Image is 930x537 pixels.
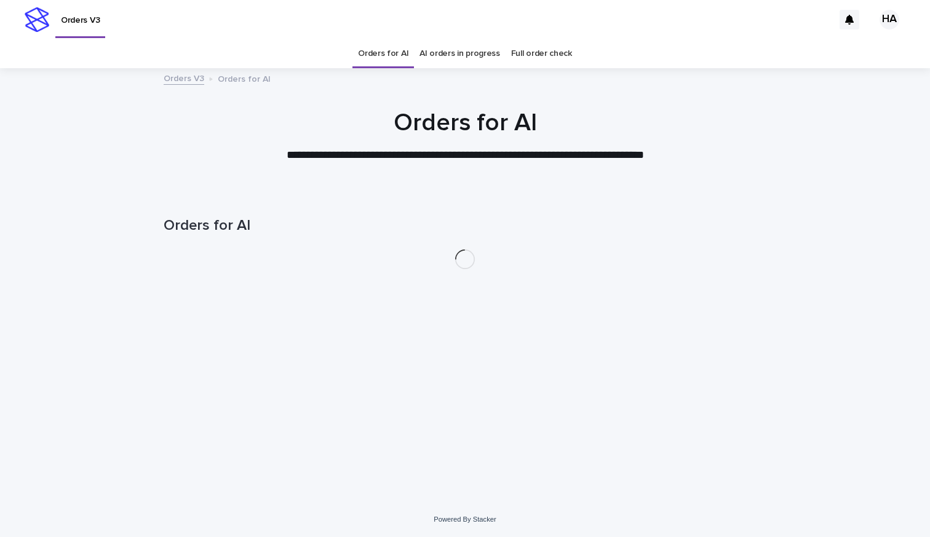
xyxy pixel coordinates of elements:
h1: Orders for AI [164,108,766,138]
a: AI orders in progress [419,39,500,68]
a: Orders V3 [164,71,204,85]
div: HA [880,10,899,29]
a: Powered By Stacker [434,515,496,523]
p: Orders for AI [218,71,271,85]
h1: Orders for AI [164,217,766,235]
a: Orders for AI [358,39,408,68]
img: stacker-logo-s-only.png [25,7,49,32]
a: Full order check [511,39,572,68]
